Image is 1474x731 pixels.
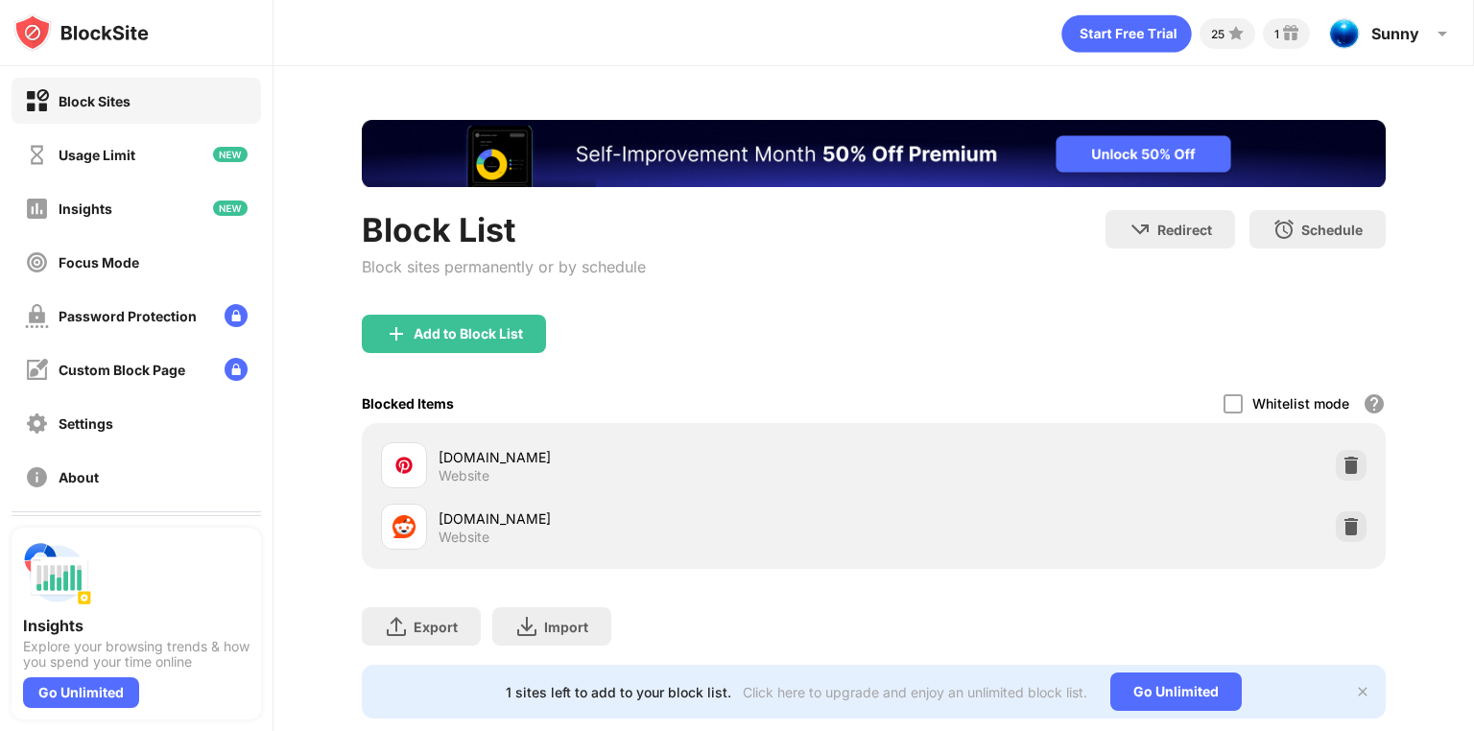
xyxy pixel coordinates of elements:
div: Usage Limit [59,147,135,163]
div: Password Protection [59,308,197,324]
div: 25 [1211,27,1224,41]
img: new-icon.svg [213,200,248,216]
div: Import [544,619,588,635]
div: Insights [59,200,112,217]
div: animation [1061,14,1192,53]
div: 1 sites left to add to your block list. [506,684,731,700]
img: block-on.svg [25,89,49,113]
iframe: Banner [362,120,1386,187]
img: customize-block-page-off.svg [25,358,49,382]
div: 1 [1274,27,1279,41]
div: Website [439,529,489,546]
img: x-button.svg [1355,684,1370,699]
div: Sunny [1371,24,1419,43]
div: Add to Block List [414,326,523,342]
img: lock-menu.svg [225,304,248,327]
img: favicons [392,515,416,538]
div: Export [414,619,458,635]
img: logo-blocksite.svg [13,13,149,52]
img: time-usage-off.svg [25,143,49,167]
div: Blocked Items [362,395,454,412]
img: ACg8ocI7kCwA5MHYcAoLab4tpAD24QSTpmnuwngSg2AnnmOa4bWD0t-cxA=s96-c [1329,18,1360,49]
div: Block List [362,210,646,249]
img: about-off.svg [25,465,49,489]
div: About [59,469,99,485]
img: settings-off.svg [25,412,49,436]
div: Block sites permanently or by schedule [362,257,646,276]
div: Website [439,467,489,484]
div: Block Sites [59,93,131,109]
img: insights-off.svg [25,197,49,221]
div: Redirect [1157,222,1212,238]
img: password-protection-off.svg [25,304,49,328]
img: push-insights.svg [23,539,92,608]
div: Go Unlimited [23,677,139,708]
div: Go Unlimited [1110,672,1242,711]
div: Click here to upgrade and enjoy an unlimited block list. [743,684,1087,700]
img: new-icon.svg [213,147,248,162]
div: Custom Block Page [59,362,185,378]
div: [DOMAIN_NAME] [439,447,873,467]
img: lock-menu.svg [225,358,248,381]
div: [DOMAIN_NAME] [439,508,873,529]
img: points-small.svg [1224,22,1248,45]
img: favicons [392,454,416,477]
div: Schedule [1301,222,1363,238]
div: Whitelist mode [1252,395,1349,412]
div: Focus Mode [59,254,139,271]
div: Explore your browsing trends & how you spend your time online [23,639,250,670]
div: Insights [23,616,250,635]
div: Settings [59,415,113,432]
img: focus-off.svg [25,250,49,274]
img: reward-small.svg [1279,22,1302,45]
